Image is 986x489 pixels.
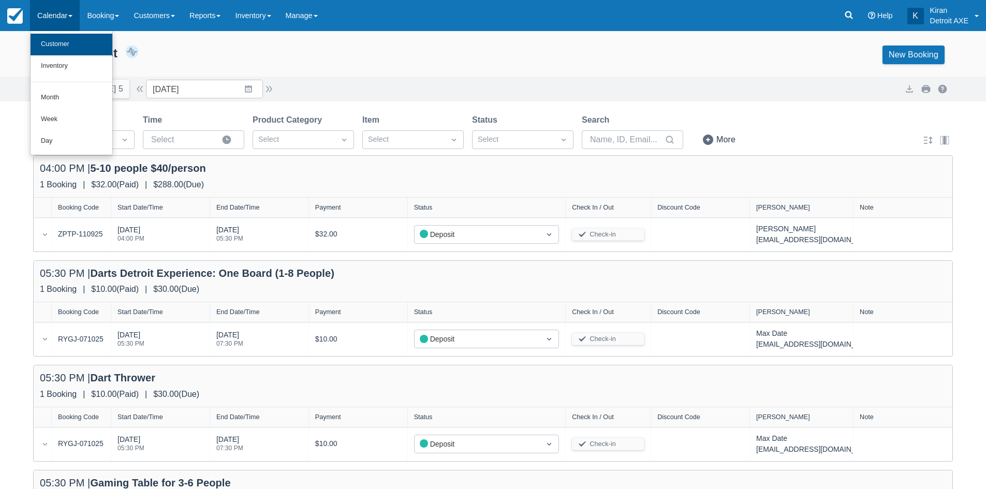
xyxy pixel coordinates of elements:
[90,477,230,488] strong: Gaming Table for 3-6 People
[544,229,554,240] span: Dropdown icon
[860,204,874,211] div: Note
[414,413,433,421] div: Status
[414,204,433,211] div: Status
[146,80,263,98] input: Date
[572,333,644,345] button: Check-in
[657,308,700,316] div: Discount Code
[31,109,112,130] a: Week
[420,438,535,450] div: Deposit
[216,308,260,316] div: End Date/Time
[139,179,153,191] div: |
[657,413,700,421] div: Discount Code
[877,11,893,20] span: Help
[756,328,878,339] div: Max Date
[657,204,700,211] div: Discount Code
[58,334,104,345] a: RYGJ-071025
[117,204,163,211] div: Start Date/Time
[756,235,878,244] a: [EMAIL_ADDRESS][DOMAIN_NAME]
[40,283,77,295] div: 1 Booking
[315,328,401,350] div: $10.00
[756,445,878,453] a: [EMAIL_ADDRESS][DOMAIN_NAME]
[756,204,810,211] div: [PERSON_NAME]
[151,130,219,149] input: Select
[420,333,535,345] div: Deposit
[30,31,113,155] ul: Calendar
[860,308,874,316] div: Note
[153,283,199,295] div: $30.00 ( Due )
[120,135,130,145] span: Dropdown icon
[58,413,99,421] div: Booking Code
[216,434,243,457] div: [DATE]
[91,179,139,191] div: $32.00 ( Paid )
[58,204,99,211] div: Booking Code
[91,283,139,295] div: $10.00 ( Paid )
[449,135,459,145] span: Dropdown icon
[77,283,91,295] div: |
[216,204,260,211] div: End Date/Time
[420,229,535,240] div: Deposit
[77,179,91,191] div: |
[153,179,204,191] div: $288.00 ( Due )
[216,225,243,248] div: [DATE]
[216,445,243,451] div: 07:30 PM
[938,134,951,146] button: Toggle Column Edit Modal
[339,135,349,145] span: Dropdown icon
[868,12,875,19] i: Help
[31,87,112,109] a: Month
[572,413,614,421] div: Check In / Out
[117,225,144,248] div: [DATE]
[362,114,384,126] label: Item
[31,130,112,152] a: Day
[117,235,144,242] div: 04:00 PM
[472,114,502,126] label: Status
[31,34,112,55] a: Customer
[315,204,341,211] div: Payment
[590,130,663,149] input: Name, ID, Email...
[31,55,112,77] a: Inventory
[90,372,155,383] strong: Dart Thrower
[7,8,23,24] img: checkfront-main-nav-mini-logo.png
[558,135,569,145] span: Dropdown icon
[572,228,644,241] button: Check-in
[40,162,206,175] div: 04:00 PM |
[143,114,166,126] label: Time
[930,5,968,16] p: Kiran
[90,268,334,279] strong: Darts Detroit Experience: One Board (1-8 People)
[414,308,433,316] div: Status
[117,330,144,353] div: [DATE]
[58,229,102,240] a: ZPTP-110925
[90,162,205,174] strong: 5-10 people $40/person
[40,372,155,384] div: 05:30 PM |
[58,308,99,316] div: Booking Code
[700,130,740,149] button: More
[756,308,810,316] div: [PERSON_NAME]
[572,438,644,450] button: Check-in
[860,413,874,421] div: Note
[572,204,614,211] div: Check In / Out
[756,224,878,234] div: [PERSON_NAME]
[216,340,243,347] div: 07:30 PM
[216,330,243,353] div: [DATE]
[315,308,341,316] div: Payment
[315,433,401,455] div: $10.00
[117,340,144,347] div: 05:30 PM
[315,224,401,245] div: $32.00
[903,83,916,95] button: export
[40,267,334,280] div: 05:30 PM |
[139,283,153,295] div: |
[117,308,163,316] div: Start Date/Time
[117,445,144,451] div: 05:30 PM
[117,413,163,421] div: Start Date/Time
[930,16,968,26] p: Detroit AXE
[216,235,243,242] div: 05:30 PM
[544,334,554,344] span: Dropdown icon
[117,434,144,457] div: [DATE]
[40,388,77,401] div: 1 Booking
[77,388,91,401] div: |
[139,388,153,401] div: |
[756,433,878,444] div: Max Date
[40,179,77,191] div: 1 Booking
[253,114,326,126] label: Product Category
[91,388,139,401] div: $10.00 ( Paid )
[756,413,810,421] div: [PERSON_NAME]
